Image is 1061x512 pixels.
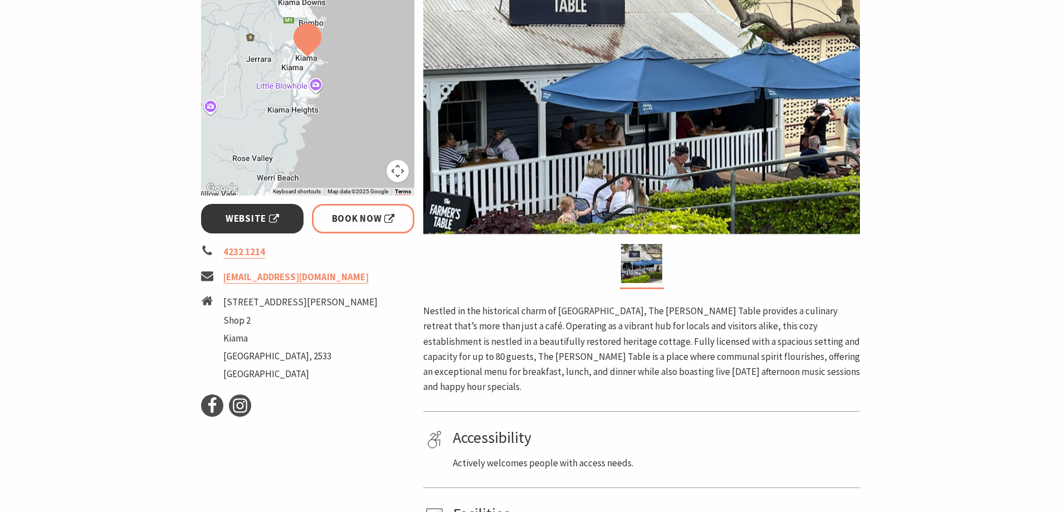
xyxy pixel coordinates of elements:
span: Map data ©2025 Google [327,188,388,194]
a: Website [201,204,304,233]
a: [EMAIL_ADDRESS][DOMAIN_NAME] [223,271,369,284]
p: Nestled in the historical charm of [GEOGRAPHIC_DATA], The [PERSON_NAME] Table provides a culinary... [423,304,860,394]
h4: Accessibility [453,428,856,447]
li: [GEOGRAPHIC_DATA] [223,367,378,382]
li: [STREET_ADDRESS][PERSON_NAME] [223,295,378,310]
img: Entrance from Collins Street [621,244,662,283]
li: Shop 2 [223,313,378,328]
img: Google [204,181,241,196]
a: Book Now [312,204,415,233]
a: 4232 1214 [223,246,265,259]
button: Keyboard shortcuts [273,188,321,196]
a: Terms (opens in new tab) [395,188,411,195]
p: Actively welcomes people with access needs. [453,456,856,471]
a: Open this area in Google Maps (opens a new window) [204,181,241,196]
li: Kiama [223,331,378,346]
button: Map camera controls [387,160,409,182]
li: [GEOGRAPHIC_DATA], 2533 [223,349,378,364]
span: Book Now [332,211,395,226]
span: Website [226,211,279,226]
